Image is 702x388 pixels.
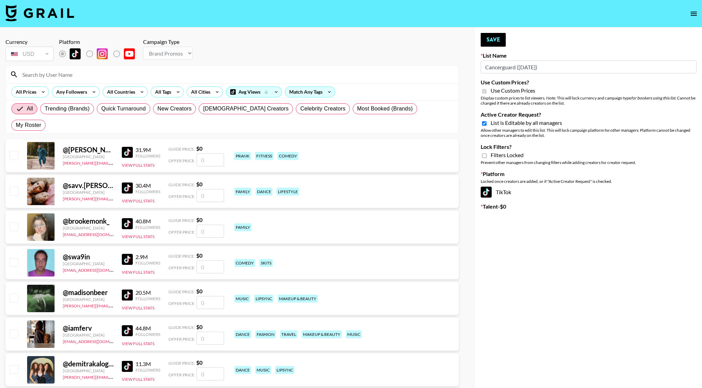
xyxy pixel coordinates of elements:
[481,111,697,118] label: Active Creator Request?
[302,330,342,338] div: makeup & beauty
[168,265,195,270] span: Offer Price:
[610,128,638,133] em: other managers
[63,338,132,344] a: [EMAIL_ADDRESS][DOMAIN_NAME]
[63,302,164,308] a: [PERSON_NAME][EMAIL_ADDRESS][DOMAIN_NAME]
[63,324,114,332] div: @ iamferv
[234,366,251,374] div: dance
[481,187,492,198] img: TikTok
[481,79,697,86] label: Use Custom Prices?
[63,297,114,302] div: [GEOGRAPHIC_DATA]
[122,305,154,310] button: View Full Stats
[196,216,202,223] strong: $ 0
[300,105,346,113] span: Celebrity Creators
[52,87,89,97] div: Any Followers
[278,152,299,160] div: comedy
[168,230,195,235] span: Offer Price:
[197,260,224,273] input: 0
[481,179,697,184] div: Locked once creators are added, or if "Active Creator Request" is checked.
[136,361,160,367] div: 11.3M
[491,87,535,94] span: Use Custom Prices
[481,95,697,106] div: Display custom prices to list viewers. Note: This will lock currency and campaign type . Cannot b...
[481,52,697,59] label: List Name
[63,217,114,225] div: @ brookemonk_
[196,145,202,152] strong: $ 0
[196,359,202,366] strong: $ 0
[63,181,114,190] div: @ savv.[PERSON_NAME]
[63,154,114,159] div: [GEOGRAPHIC_DATA]
[122,163,154,168] button: View Full Stats
[234,330,251,338] div: dance
[63,266,132,273] a: [EMAIL_ADDRESS][DOMAIN_NAME]
[63,231,132,237] a: [EMAIL_ADDRESS][DOMAIN_NAME]
[5,38,54,45] div: Currency
[234,259,255,267] div: comedy
[277,188,299,196] div: lifestyle
[197,153,224,166] input: 0
[70,48,81,59] img: TikTok
[226,87,282,97] div: Avg Views
[168,337,195,342] span: Offer Price:
[63,373,164,380] a: [PERSON_NAME][EMAIL_ADDRESS][DOMAIN_NAME]
[481,171,697,177] label: Platform
[631,95,675,101] em: for bookers using this list
[136,189,160,194] div: Followers
[136,182,160,189] div: 30.4M
[5,45,54,62] div: Currency is locked to USD
[157,105,192,113] span: New Creators
[687,7,701,21] button: open drawer
[7,48,52,60] div: USD
[63,190,114,195] div: [GEOGRAPHIC_DATA]
[168,372,195,377] span: Offer Price:
[254,295,273,303] div: lipsync
[103,87,137,97] div: All Countries
[136,260,160,266] div: Followers
[122,361,133,372] img: TikTok
[136,153,160,158] div: Followers
[45,105,90,113] span: Trending (Brands)
[234,188,251,196] div: family
[255,366,271,374] div: music
[122,341,154,346] button: View Full Stats
[259,259,273,267] div: skits
[63,159,164,166] a: [PERSON_NAME][EMAIL_ADDRESS][DOMAIN_NAME]
[63,360,114,368] div: @ demitrakalogeras
[63,252,114,261] div: @ swa9in
[122,270,154,275] button: View Full Stats
[256,188,272,196] div: dance
[481,203,697,210] label: Talent - $ 0
[481,187,697,198] div: TikTok
[5,5,74,21] img: Grail Talent
[136,225,160,230] div: Followers
[481,33,506,47] button: Save
[255,330,276,338] div: fashion
[234,223,251,231] div: family
[136,254,160,260] div: 2.9M
[491,152,524,158] span: Filters Locked
[16,121,41,129] span: My Roster
[122,290,133,301] img: TikTok
[122,325,133,336] img: TikTok
[136,296,160,301] div: Followers
[196,181,202,187] strong: $ 0
[63,288,114,297] div: @ madisonbeer
[136,218,160,225] div: 40.8M
[168,325,195,330] span: Guide Price:
[168,158,195,163] span: Offer Price:
[97,48,108,59] img: Instagram
[59,47,140,61] div: List locked to TikTok.
[63,195,164,201] a: [PERSON_NAME][EMAIL_ADDRESS][DOMAIN_NAME]
[151,87,173,97] div: All Tags
[357,105,413,113] span: Most Booked (Brands)
[63,261,114,266] div: [GEOGRAPHIC_DATA]
[285,87,335,97] div: Match Any Tags
[63,145,114,154] div: @ [PERSON_NAME].[PERSON_NAME]
[122,254,133,265] img: TikTok
[234,152,251,160] div: prank
[59,38,140,45] div: Platform
[234,295,250,303] div: music
[275,366,294,374] div: lipsync
[491,119,562,126] span: List is Editable by all managers
[122,218,133,229] img: TikTok
[143,38,193,45] div: Campaign Type
[255,152,273,160] div: fitness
